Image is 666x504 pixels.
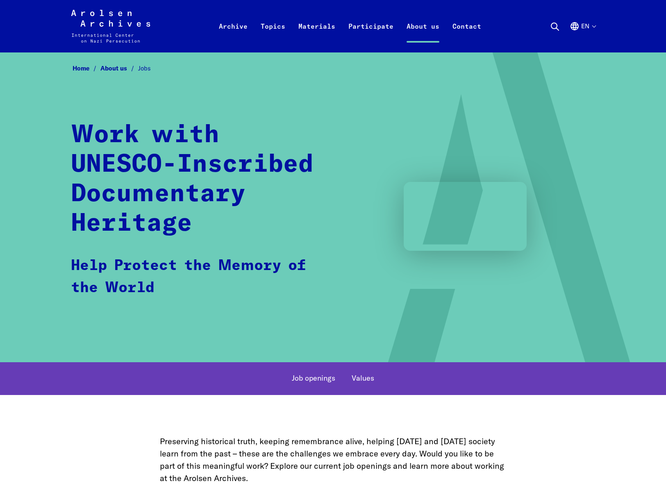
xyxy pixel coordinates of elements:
nav: Breadcrumb [71,62,596,75]
p: Help Protect the Memory of the World [71,255,319,299]
strong: Work with UNESCO-Inscribed Documentary Heritage [71,123,314,236]
a: Home [73,64,100,72]
a: About us [100,64,138,72]
a: Materials [292,20,342,52]
a: About us [400,20,446,52]
button: English, language selection [570,21,596,51]
p: Preserving historical truth, keeping remembrance alive, helping [DATE] and [DATE] society learn f... [160,435,507,484]
a: Participate [342,20,400,52]
nav: Primary [212,10,488,43]
a: Job openings [292,372,335,386]
a: Contact [446,20,488,52]
span: Jobs [138,64,151,72]
a: Topics [254,20,292,52]
a: Archive [212,20,254,52]
a: Values [352,372,374,386]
